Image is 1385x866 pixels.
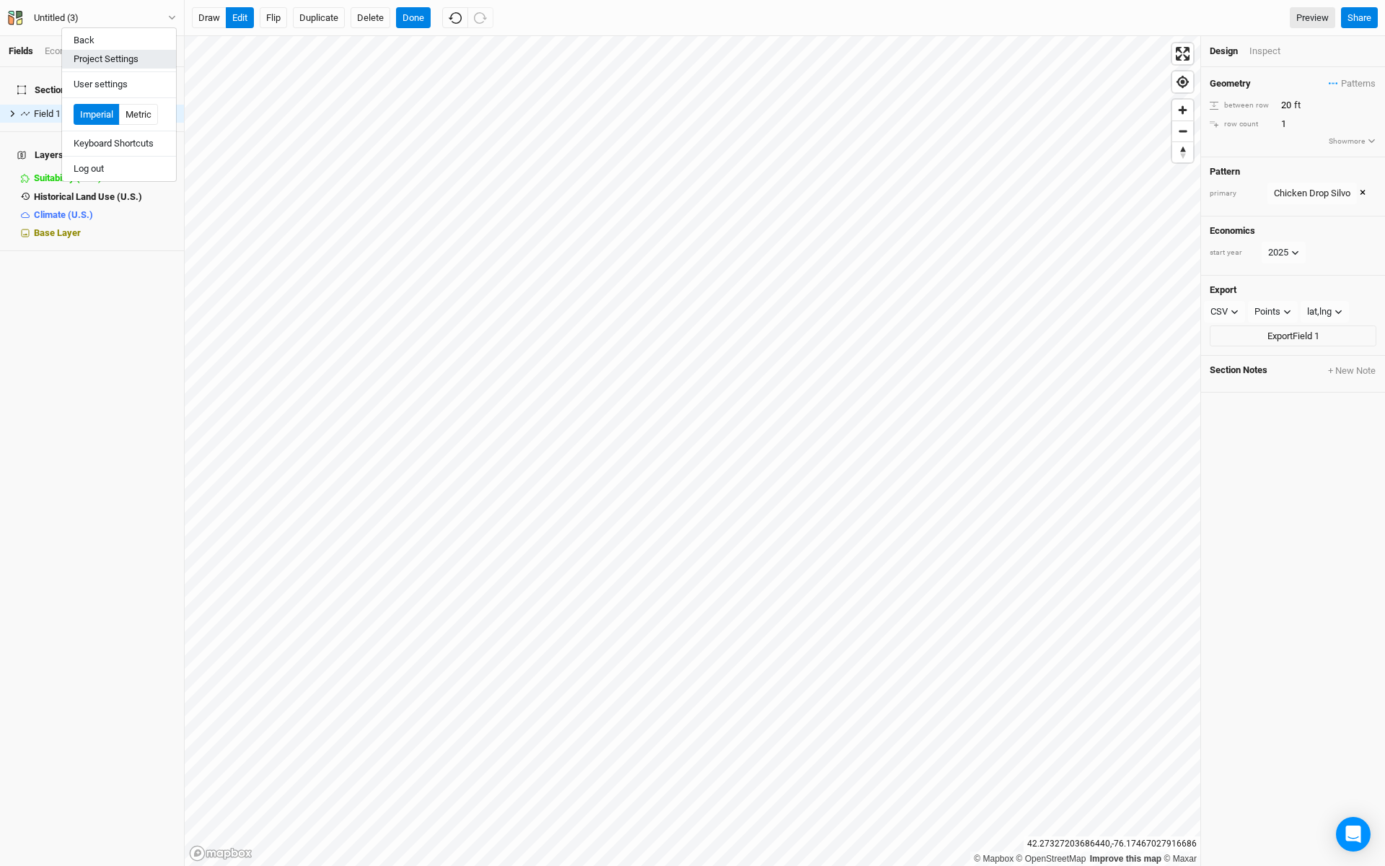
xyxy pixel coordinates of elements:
[396,7,431,29] button: Done
[189,845,252,862] a: Mapbox logo
[226,7,254,29] button: edit
[1210,100,1273,111] div: between row
[9,141,175,170] h4: Layers
[34,209,175,221] div: Climate (U.S.)
[62,50,176,69] button: Project Settings
[1210,166,1376,178] h4: Pattern
[1328,135,1376,148] button: Showmore
[1210,284,1376,296] h4: Export
[1164,854,1197,864] a: Maxar
[1249,45,1301,58] div: Inspect
[34,11,79,25] div: Untitled (3)
[1360,185,1366,201] button: ×
[1301,301,1349,323] button: lat,lng
[119,104,158,126] button: Metric
[1210,119,1273,130] div: row count
[1329,76,1376,91] span: Patterns
[1210,225,1376,237] h4: Economics
[1172,43,1193,64] button: Enter fullscreen
[1336,817,1371,852] div: Open Intercom Messenger
[1210,188,1260,199] div: primary
[1210,45,1238,58] div: Design
[62,134,176,153] button: Keyboard Shortcuts
[34,172,175,184] div: Suitability (U.S.)
[1341,7,1378,29] button: Share
[1172,121,1193,141] button: Zoom out
[74,104,120,126] button: Imperial
[34,172,102,183] span: Suitability (U.S.)
[7,10,177,26] button: Untitled (3)
[1327,364,1376,377] button: + New Note
[192,7,227,29] button: draw
[1016,854,1086,864] a: OpenStreetMap
[1210,325,1376,347] button: ExportField 1
[17,84,71,96] span: Sections
[1210,364,1267,377] span: Section Notes
[1210,305,1228,319] div: CSV
[467,7,493,29] button: Redo (^Z)
[34,108,175,120] div: Field 1
[1172,142,1193,162] span: Reset bearing to north
[34,191,175,203] div: Historical Land Use (U.S.)
[34,227,81,238] span: Base Layer
[260,7,287,29] button: Flip
[1024,836,1200,852] div: 42.27327203686440 , -76.17467027916686
[1307,305,1332,319] div: lat,lng
[1210,78,1251,89] h4: Geometry
[1262,242,1306,263] button: 2025
[1267,183,1357,204] button: Chicken Drop Silvo
[974,854,1014,864] a: Mapbox
[34,108,61,119] span: Field 1
[62,31,176,50] button: Back
[442,7,468,29] button: Undo (^z)
[1172,141,1193,162] button: Reset bearing to north
[62,159,176,178] button: Log out
[185,36,1200,866] canvas: Map
[1328,76,1376,92] button: Patterns
[1090,854,1161,864] a: Improve this map
[351,7,390,29] button: Delete
[1204,301,1245,323] button: CSV
[1254,305,1280,319] div: Points
[1274,186,1350,201] div: Chicken Drop Silvo
[34,209,93,220] span: Climate (U.S.)
[1172,100,1193,121] button: Zoom in
[1210,248,1260,258] div: start year
[1290,7,1335,29] a: Preview
[293,7,345,29] button: Duplicate
[1248,301,1298,323] button: Points
[62,75,176,94] button: User settings
[9,45,33,56] a: Fields
[1172,71,1193,92] button: Find my location
[1172,121,1193,141] span: Zoom out
[34,227,175,239] div: Base Layer
[45,45,90,58] div: Economics
[34,191,142,202] span: Historical Land Use (U.S.)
